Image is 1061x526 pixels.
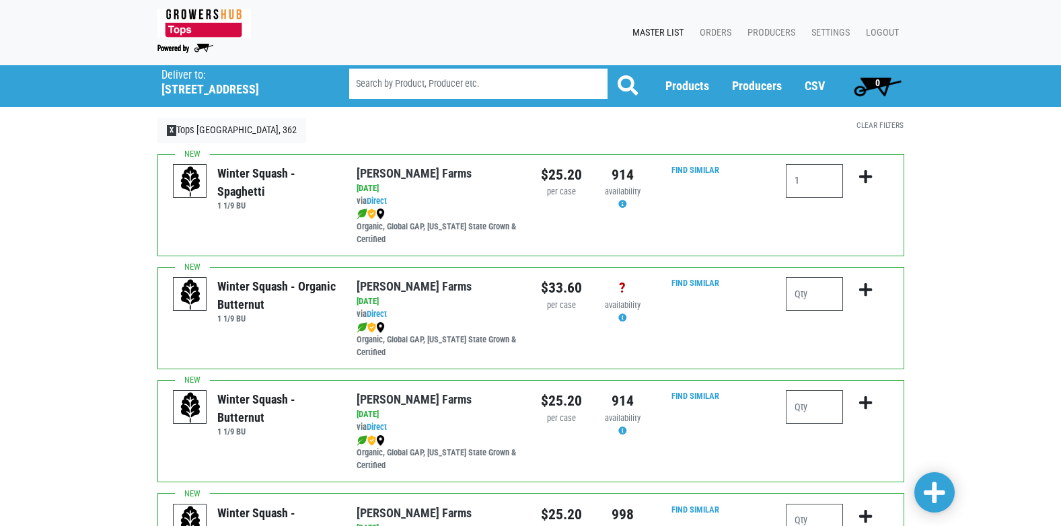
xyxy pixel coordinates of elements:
[357,408,520,421] div: [DATE]
[357,182,520,195] div: [DATE]
[805,79,825,93] a: CSV
[665,79,709,93] a: Products
[367,435,376,446] img: safety-e55c860ca8c00a9c171001a62a92dabd.png
[157,9,251,38] img: 279edf242af8f9d49a69d9d2afa010fb.png
[875,77,880,88] span: 0
[357,435,367,446] img: leaf-e5c59151409436ccce96b2ca1b28e03c.png
[217,313,336,324] h6: 1 1/9 BU
[367,422,387,432] a: Direct
[786,277,843,311] input: Qty
[541,412,582,425] div: per case
[217,426,336,437] h6: 1 1/9 BU
[541,504,582,525] div: $25.20
[357,209,367,219] img: leaf-e5c59151409436ccce96b2ca1b28e03c.png
[602,504,643,525] div: 998
[157,118,307,143] a: XTops [GEOGRAPHIC_DATA], 362
[376,435,385,446] img: map_marker-0e94453035b3232a4d21701695807de9.png
[217,277,336,313] div: Winter Squash - Organic Butternut
[357,392,472,406] a: [PERSON_NAME] Farms
[357,279,472,293] a: [PERSON_NAME] Farms
[376,322,385,333] img: map_marker-0e94453035b3232a4d21701695807de9.png
[167,125,177,136] span: X
[174,278,207,311] img: placeholder-variety-43d6402dacf2d531de610a020419775a.svg
[217,200,336,211] h6: 1 1/9 BU
[174,391,207,424] img: placeholder-variety-43d6402dacf2d531de610a020419775a.svg
[541,299,582,312] div: per case
[217,164,336,200] div: Winter Squash - Spaghetti
[541,164,582,186] div: $25.20
[357,434,520,472] div: Organic, Global GAP, [US_STATE] State Grown & Certified
[671,391,719,401] a: Find Similar
[357,506,472,520] a: [PERSON_NAME] Farms
[357,322,367,333] img: leaf-e5c59151409436ccce96b2ca1b28e03c.png
[376,209,385,219] img: map_marker-0e94453035b3232a4d21701695807de9.png
[671,504,719,515] a: Find Similar
[357,421,520,434] div: via
[671,278,719,288] a: Find Similar
[602,277,643,299] div: ?
[801,20,855,46] a: Settings
[367,196,387,206] a: Direct
[349,69,608,99] input: Search by Product, Producer etc.
[737,20,801,46] a: Producers
[541,186,582,198] div: per case
[217,390,336,426] div: Winter Squash - Butternut
[157,44,213,53] img: Powered by Big Wheelbarrow
[541,390,582,412] div: $25.20
[786,390,843,424] input: Qty
[357,195,520,208] div: via
[848,73,908,100] a: 0
[602,390,643,412] div: 914
[357,295,520,308] div: [DATE]
[541,277,582,299] div: $33.60
[605,413,641,423] span: availability
[357,208,520,246] div: Organic, Global GAP, [US_STATE] State Grown & Certified
[689,20,737,46] a: Orders
[367,209,376,219] img: safety-e55c860ca8c00a9c171001a62a92dabd.png
[161,82,315,97] h5: [STREET_ADDRESS]
[357,308,520,321] div: via
[786,164,843,198] input: Qty
[357,321,520,359] div: Organic, Global GAP, [US_STATE] State Grown & Certified
[605,186,641,196] span: availability
[161,69,315,82] p: Deliver to:
[671,165,719,175] a: Find Similar
[161,65,325,97] span: Tops Nottingham, 362 (620 Nottingham Rd, Syracuse, NY 13210, USA)
[367,309,387,319] a: Direct
[855,20,904,46] a: Logout
[602,164,643,186] div: 914
[732,79,782,93] a: Producers
[174,165,207,198] img: placeholder-variety-43d6402dacf2d531de610a020419775a.svg
[605,300,641,310] span: availability
[856,120,904,130] a: Clear Filters
[367,322,376,333] img: safety-e55c860ca8c00a9c171001a62a92dabd.png
[357,166,472,180] a: [PERSON_NAME] Farms
[622,20,689,46] a: Master List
